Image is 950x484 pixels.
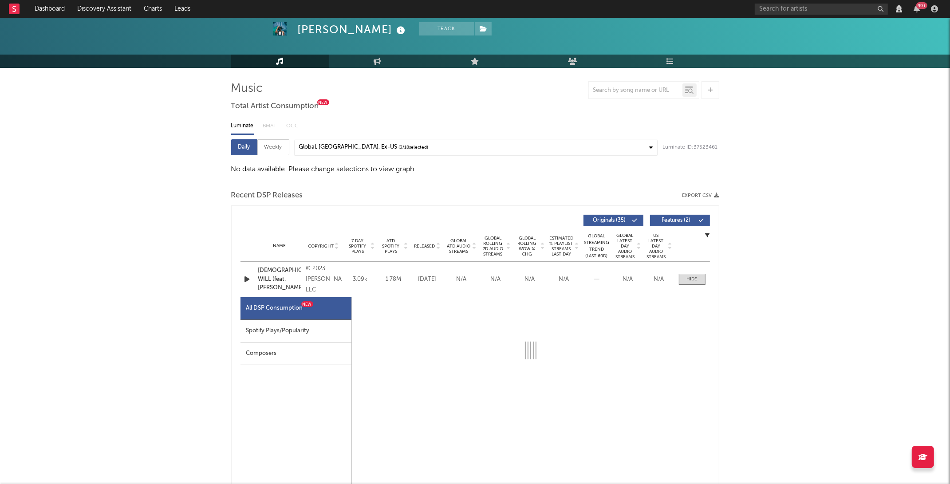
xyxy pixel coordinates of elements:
div: 1.78M [379,275,408,284]
span: Originals ( 35 ) [589,218,630,223]
div: [DATE] [413,275,442,284]
span: Global ATD Audio Streams [447,238,471,254]
span: Recent DSP Releases [231,190,303,201]
div: 3.09k [346,275,375,284]
div: © 2023 [PERSON_NAME], LLC [306,264,342,295]
div: All DSP Consumption [246,303,303,314]
div: N/A [646,275,672,284]
div: [PERSON_NAME] [298,22,408,37]
span: US Latest Day Audio Streams [646,233,667,260]
div: N/A [549,275,579,284]
div: New [301,301,313,307]
a: [DEMOGRAPHIC_DATA]'S WILL (feat. [PERSON_NAME]) [258,266,301,292]
div: N/A [447,275,477,284]
span: Copyright [308,244,334,249]
div: Weekly [257,139,289,155]
span: ( 3 / 10 selected) [399,142,429,153]
div: Global Streaming Trend (Last 60D) [583,233,610,260]
div: Luminate [231,118,254,134]
div: New [317,99,329,105]
span: Global Rolling 7D Audio Streams [481,236,505,257]
div: N/A [515,275,545,284]
span: Global Rolling WoW % Chg [515,236,540,257]
span: Total Artist Consumption [231,101,319,112]
div: Luminate ID: 37523461 [662,142,719,153]
span: Estimated % Playlist Streams Last Day [549,236,574,257]
button: Originals(35) [583,215,643,226]
button: Features(2) [650,215,710,226]
span: Global Latest Day Audio Streams [615,233,636,260]
div: All DSP ConsumptionNew [240,297,351,320]
div: Daily [231,139,257,155]
div: No data available. Please change selections to view graph. [231,164,719,175]
input: Search by song name or URL [589,87,682,94]
div: Spotify Plays/Popularity [240,320,351,342]
span: Features ( 2 ) [656,218,697,223]
div: N/A [615,275,641,284]
button: Export CSV [682,193,719,198]
span: ATD Spotify Plays [379,238,403,254]
input: Search for artists [755,4,888,15]
div: Composers [240,342,351,365]
span: Released [414,244,435,249]
div: Global, [GEOGRAPHIC_DATA], Ex-US [299,142,398,153]
div: N/A [481,275,511,284]
span: 7 Day Spotify Plays [346,238,370,254]
div: Name [258,243,301,249]
button: 99+ [914,5,920,12]
button: Track [419,22,474,35]
div: 99 + [916,2,927,9]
